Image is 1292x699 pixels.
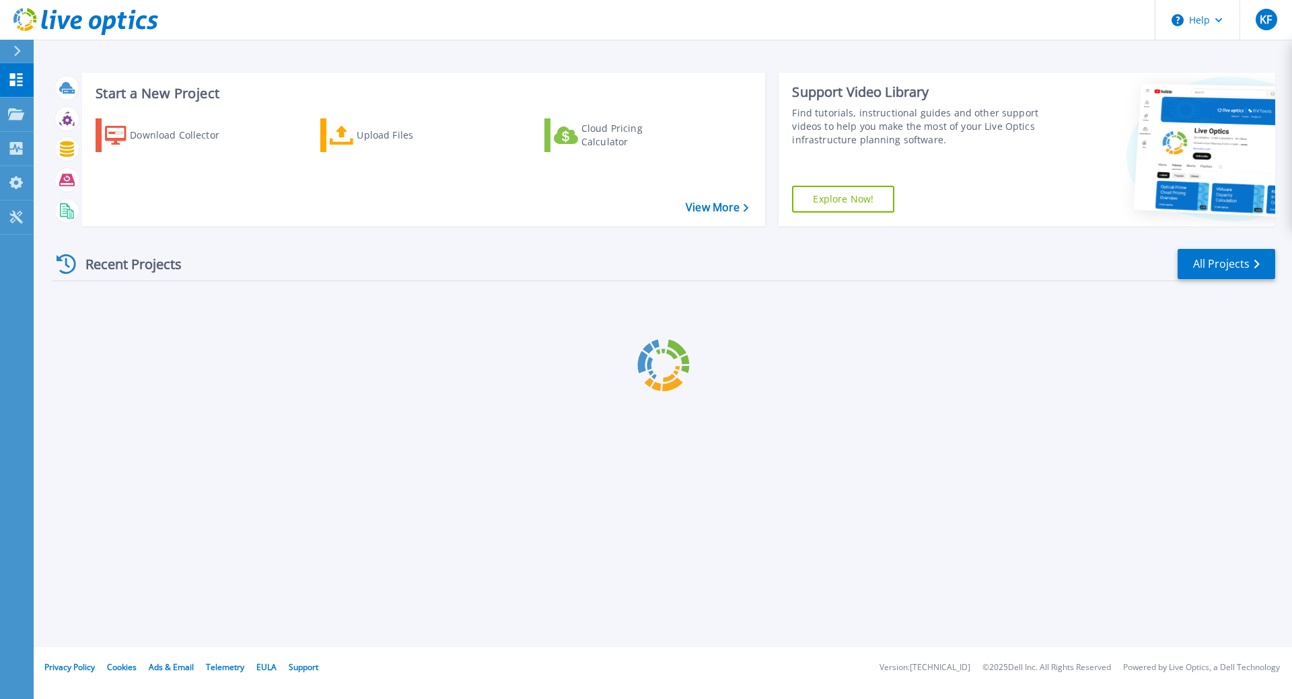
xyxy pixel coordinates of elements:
a: Ads & Email [149,661,194,673]
li: Version: [TECHNICAL_ID] [880,663,970,672]
a: Cloud Pricing Calculator [544,118,694,152]
a: Download Collector [96,118,246,152]
a: Privacy Policy [44,661,95,673]
h3: Start a New Project [96,86,748,101]
a: Support [289,661,318,673]
a: View More [686,201,748,214]
div: Cloud Pricing Calculator [581,122,689,149]
a: Explore Now! [792,186,894,213]
a: Cookies [107,661,137,673]
div: Recent Projects [52,248,200,281]
li: © 2025 Dell Inc. All Rights Reserved [982,663,1111,672]
a: Telemetry [206,661,244,673]
div: Upload Files [357,122,464,149]
li: Powered by Live Optics, a Dell Technology [1123,663,1280,672]
a: Upload Files [320,118,470,152]
a: All Projects [1178,249,1275,279]
span: KF [1260,14,1272,25]
div: Support Video Library [792,83,1045,101]
div: Download Collector [130,122,238,149]
div: Find tutorials, instructional guides and other support videos to help you make the most of your L... [792,106,1045,147]
a: EULA [256,661,277,673]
